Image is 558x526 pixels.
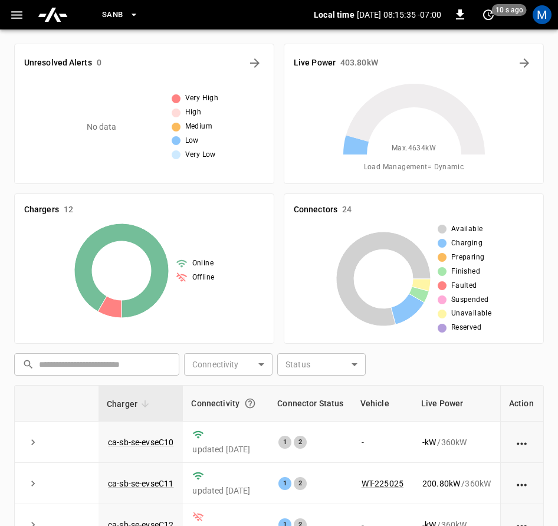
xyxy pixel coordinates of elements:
button: expand row [24,433,42,451]
p: updated [DATE] [192,485,260,497]
button: set refresh interval [479,5,498,24]
div: action cell options [515,436,530,448]
a: ca-sb-se-evseC10 [108,438,173,447]
span: High [185,107,202,119]
button: Energy Overview [515,54,534,73]
th: Connector Status [269,386,352,422]
h6: Live Power [294,57,336,70]
p: - kW [422,436,436,448]
span: Load Management = Dynamic [364,162,464,173]
h6: Chargers [24,203,59,216]
span: Reserved [451,322,481,334]
span: Max. 4634 kW [392,143,436,154]
span: Unavailable [451,308,491,320]
th: Vehicle [352,386,413,422]
h6: Connectors [294,203,337,216]
button: Connection between the charger and our software. [239,393,261,414]
span: Very Low [185,149,216,161]
span: Preparing [451,252,485,264]
div: / 360 kW [422,436,491,448]
p: Local time [314,9,355,21]
span: Suspended [451,294,489,306]
div: 2 [294,477,307,490]
h6: 12 [64,203,73,216]
span: Very High [185,93,219,104]
div: Connectivity [191,393,261,414]
div: profile-icon [533,5,552,24]
button: SanB [97,4,143,27]
h6: 403.80 kW [340,57,378,70]
th: Action [500,386,543,422]
h6: Unresolved Alerts [24,57,92,70]
a: ca-sb-se-evseC11 [108,479,173,488]
img: ampcontrol.io logo [37,4,68,26]
span: Medium [185,121,212,133]
button: All Alerts [245,54,264,73]
td: - [352,422,413,463]
th: Live Power [413,386,500,422]
span: Offline [192,272,215,284]
div: 2 [294,436,307,449]
span: Charger [107,397,153,411]
p: No data [87,121,117,133]
span: 10 s ago [492,4,527,16]
span: Available [451,223,483,235]
p: updated [DATE] [192,443,260,455]
span: SanB [102,8,123,22]
span: Low [185,135,199,147]
div: action cell options [515,478,530,489]
p: 200.80 kW [422,478,460,489]
div: 1 [278,436,291,449]
span: Faulted [451,280,477,292]
div: 1 [278,477,291,490]
h6: 0 [97,57,101,70]
p: [DATE] 08:15:35 -07:00 [357,9,441,21]
span: Online [192,258,214,269]
button: expand row [24,475,42,492]
span: Finished [451,266,480,278]
a: WT-225025 [362,479,403,488]
span: Charging [451,238,482,249]
div: / 360 kW [422,478,491,489]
